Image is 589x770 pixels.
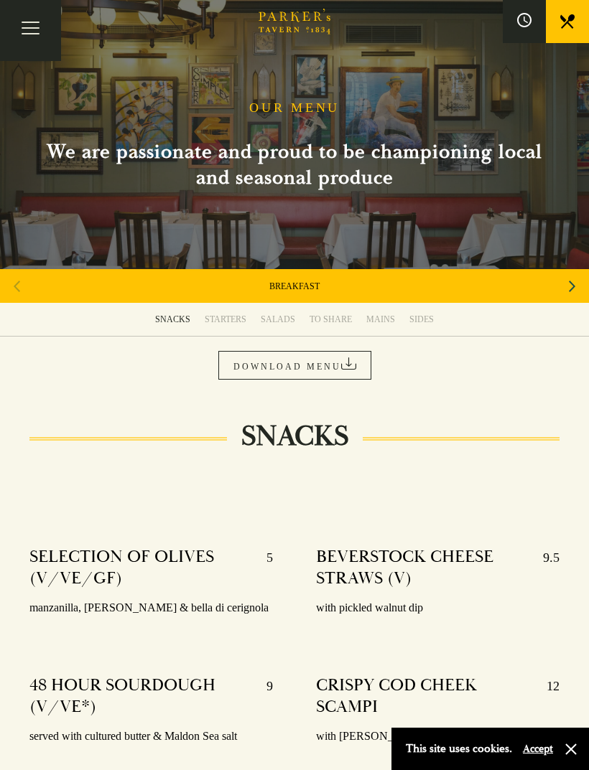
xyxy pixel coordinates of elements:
[148,303,198,336] a: SNACKS
[532,675,560,718] p: 12
[310,314,352,325] div: TO SHARE
[29,675,252,718] h4: 48 HOUR SOURDOUGH (V/VE*)
[249,100,340,116] h1: OUR MENU
[316,675,532,718] h4: CRISPY COD CHEEK SCAMPI
[29,139,560,191] h2: We are passionate and proud to be championing local and seasonal produce
[254,303,302,336] a: SALADS
[29,726,273,747] p: served with cultured butter & Maldon Sea salt
[409,314,434,325] div: SIDES
[29,546,252,589] h4: SELECTION OF OLIVES (V/VE/GF)
[252,675,273,718] p: 9
[29,598,273,619] p: manzanilla, [PERSON_NAME] & bella di cerignola
[218,351,371,380] a: DOWNLOAD MENU
[523,742,553,756] button: Accept
[227,419,363,454] h2: SNACKS
[406,738,512,759] p: This site uses cookies.
[564,742,578,756] button: Close and accept
[316,546,529,589] h4: BEVERSTOCK CHEESE STRAWS (V)
[316,598,560,619] p: with pickled walnut dip
[402,303,441,336] a: SIDES
[529,546,560,589] p: 9.5
[302,303,359,336] a: TO SHARE
[261,314,295,325] div: SALADS
[205,314,246,325] div: STARTERS
[316,726,560,747] p: with [PERSON_NAME]
[252,546,273,589] p: 5
[359,303,402,336] a: MAINS
[269,281,320,292] a: BREAKFAST
[155,314,190,325] div: SNACKS
[366,314,395,325] div: MAINS
[198,303,254,336] a: STARTERS
[562,271,582,302] div: Next slide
